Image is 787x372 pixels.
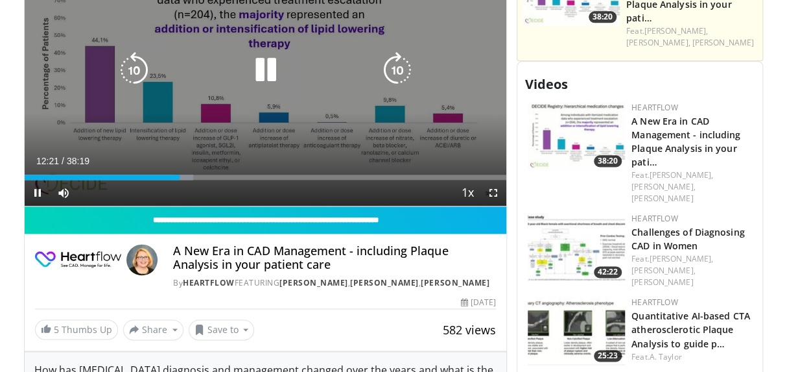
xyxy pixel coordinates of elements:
button: Save to [189,319,255,340]
span: 582 views [443,322,496,338]
img: 248d14eb-d434-4f54-bc7d-2124e3d05da6.150x105_q85_crop-smart_upscale.jpg [528,297,625,365]
button: Fullscreen [480,180,506,206]
a: [PERSON_NAME], [626,37,690,48]
img: Heartflow [35,244,121,275]
span: 38:20 [594,155,622,167]
a: Quantitative AI-based CTA atherosclerotic Plaque Analysis to guide p… [631,310,750,349]
a: [PERSON_NAME] [631,277,693,288]
div: Feat. [631,253,752,288]
a: 42:22 [528,213,625,281]
a: Heartflow [183,277,235,288]
span: 42:22 [594,266,622,278]
span: Videos [525,75,568,93]
img: 65719914-b9df-436f-8749-217792de2567.150x105_q85_crop-smart_upscale.jpg [528,213,625,281]
a: [PERSON_NAME] [279,277,348,288]
img: Avatar [126,244,158,275]
div: Progress Bar [25,175,506,180]
a: A. Taylor [650,351,682,362]
a: Heartflow [631,297,678,308]
span: 38:19 [67,156,89,166]
a: [PERSON_NAME], [644,25,708,36]
span: 5 [54,323,59,336]
span: 25:23 [594,350,622,362]
a: Challenges of Diagnosing CAD in Women [631,226,744,252]
a: [PERSON_NAME], [650,253,713,264]
span: 12:21 [36,156,59,166]
a: 38:20 [528,102,625,170]
button: Playback Rate [454,180,480,206]
a: [PERSON_NAME] [631,193,693,204]
span: / [62,156,64,166]
a: [PERSON_NAME] [692,37,754,48]
img: 738d0e2d-290f-4d89-8861-908fb8b721dc.150x105_q85_crop-smart_upscale.jpg [528,102,625,170]
a: A New Era in CAD Management - including Plaque Analysis in your pati… [631,115,740,168]
div: [DATE] [461,297,496,308]
div: Feat. [626,25,757,49]
button: Pause [25,180,51,206]
a: [PERSON_NAME], [650,169,713,180]
a: [PERSON_NAME], [631,181,695,192]
a: Heartflow [631,102,678,113]
div: Feat. [631,169,752,205]
a: [PERSON_NAME] [350,277,419,288]
div: By FEATURING , , [173,277,496,289]
button: Share [123,319,183,340]
a: 25:23 [528,297,625,365]
a: [PERSON_NAME], [631,265,695,276]
div: Feat. [631,351,752,363]
span: 38:20 [589,11,617,23]
a: 5 Thumbs Up [35,319,118,340]
a: [PERSON_NAME] [421,277,489,288]
button: Mute [51,180,76,206]
h4: A New Era in CAD Management - including Plaque Analysis in your patient care [173,244,496,272]
a: Heartflow [631,213,678,224]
